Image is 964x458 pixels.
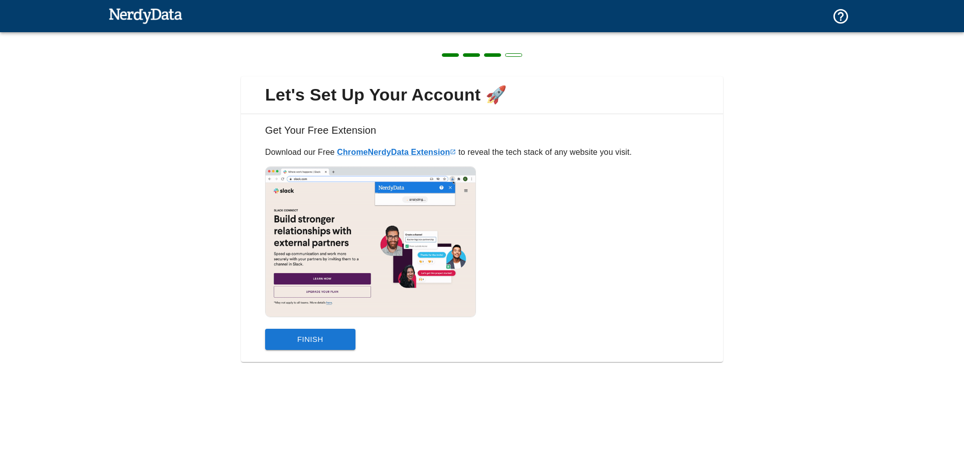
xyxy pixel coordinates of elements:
[108,6,182,26] img: NerdyData.com
[337,148,456,156] a: ChromeNerdyData Extension
[826,2,856,31] button: Support and Documentation
[265,146,699,158] p: Download our Free to reveal the tech stack of any website you visit.
[249,84,715,106] span: Let's Set Up Your Account 🚀
[249,122,715,146] h6: Get Your Free Extension
[265,329,355,350] button: Finish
